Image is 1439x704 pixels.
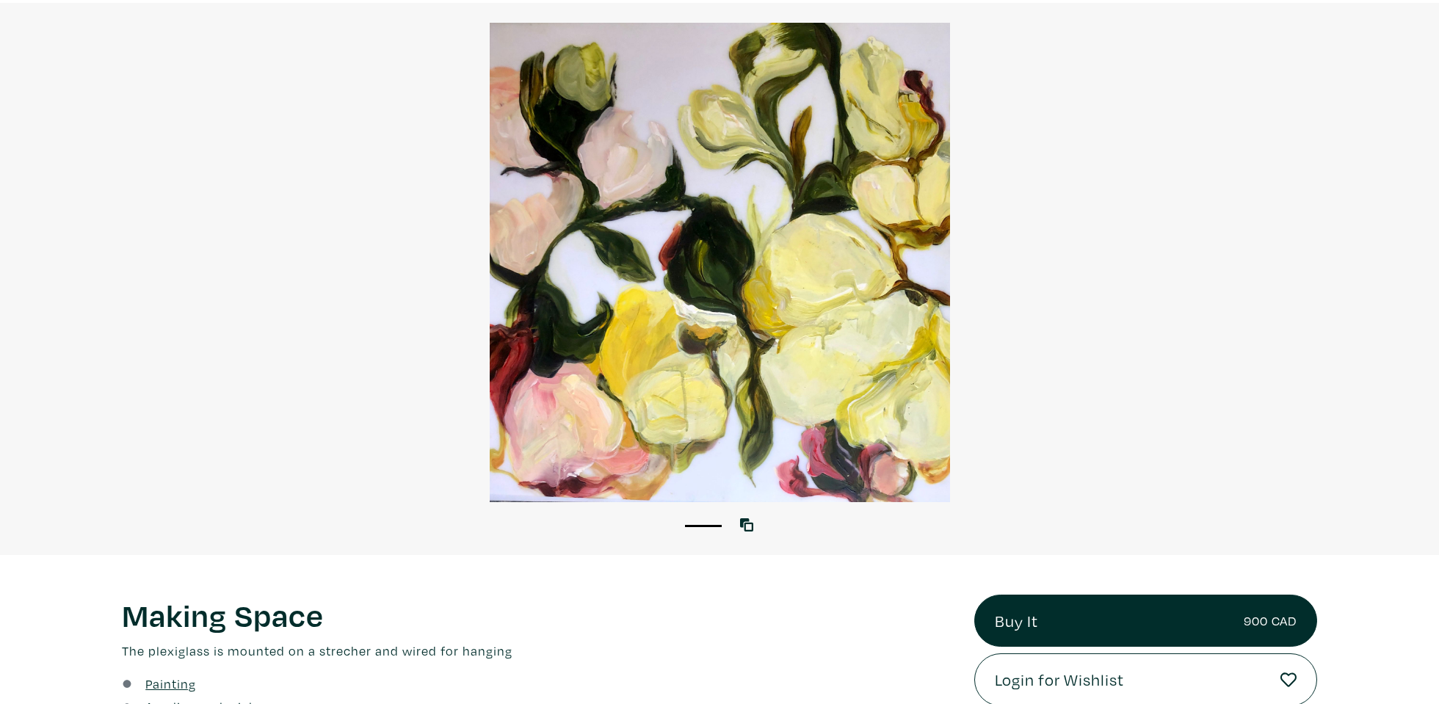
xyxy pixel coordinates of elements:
[974,595,1318,647] a: Buy It900 CAD
[1244,611,1297,631] small: 900 CAD
[995,667,1124,692] span: Login for Wishlist
[145,674,196,694] a: Painting
[145,675,196,692] u: Painting
[685,525,722,527] button: 1 of 1
[122,595,952,634] h1: Making Space
[122,641,952,661] p: The plexiglass is mounted on a strecher and wired for hanging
